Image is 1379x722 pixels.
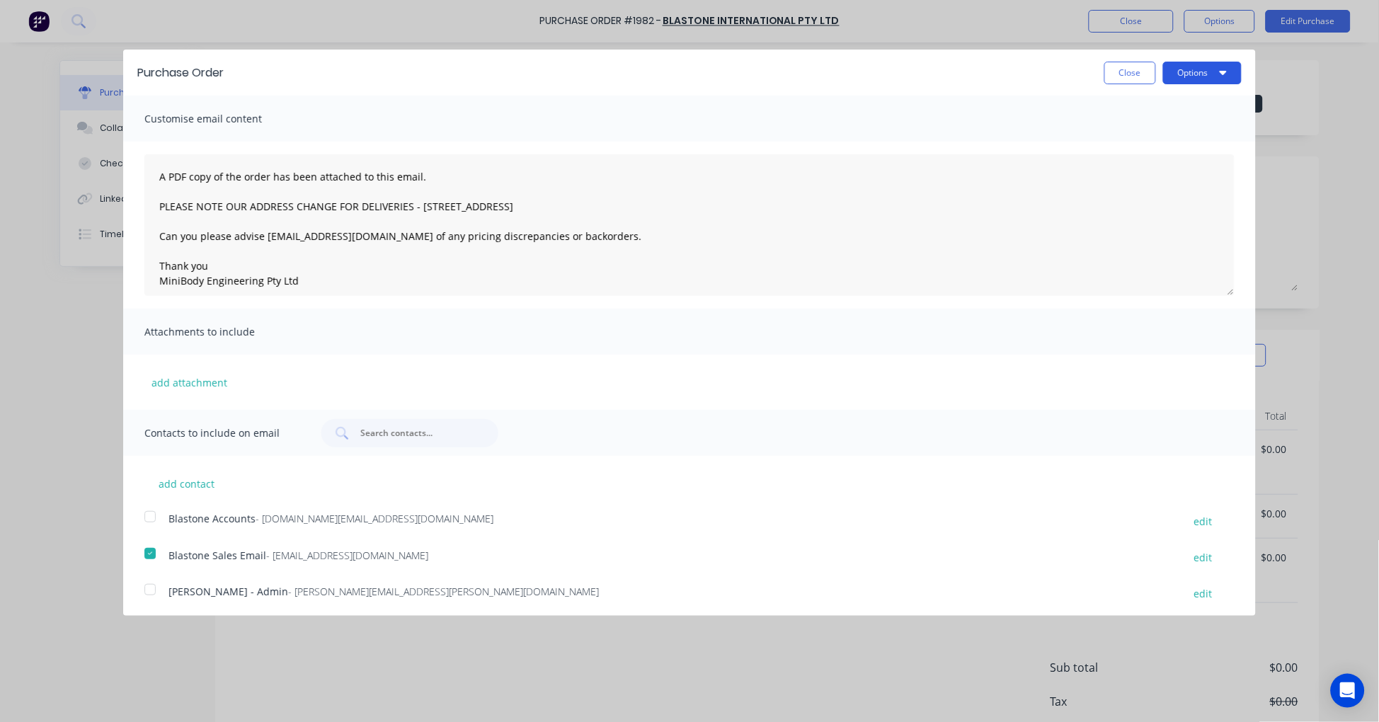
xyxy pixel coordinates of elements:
span: - [EMAIL_ADDRESS][DOMAIN_NAME] [266,549,428,562]
button: edit [1186,584,1221,603]
span: Blastone Accounts [168,512,256,525]
button: edit [1186,511,1221,530]
div: Purchase Order [137,64,224,81]
span: - [DOMAIN_NAME][EMAIL_ADDRESS][DOMAIN_NAME] [256,512,493,525]
span: Customise email content [144,109,300,129]
span: [PERSON_NAME] - Admin [168,585,288,598]
textarea: A PDF copy of the order has been attached to this email. PLEASE NOTE OUR ADDRESS CHANGE FOR DELIV... [144,154,1235,296]
div: Open Intercom Messenger [1331,674,1365,708]
span: - [PERSON_NAME][EMAIL_ADDRESS][PERSON_NAME][DOMAIN_NAME] [288,585,599,598]
span: Attachments to include [144,322,300,342]
button: Options [1163,62,1242,84]
button: add contact [144,473,229,494]
button: edit [1186,548,1221,567]
input: Search contacts... [359,426,476,440]
button: Close [1104,62,1156,84]
span: Blastone Sales Email [168,549,266,562]
span: Contacts to include on email [144,423,300,443]
button: add attachment [144,372,234,393]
